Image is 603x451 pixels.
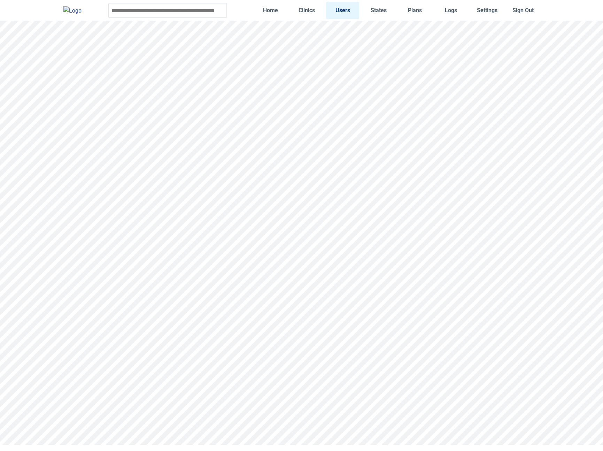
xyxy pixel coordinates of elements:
[507,2,540,19] button: Sign Out
[290,2,323,19] a: Clinics
[63,6,82,15] img: Logo
[470,2,504,19] a: Settings
[254,2,287,19] a: Home
[362,2,395,19] a: States
[326,2,360,19] a: Users
[398,2,432,19] a: Plans
[434,2,468,19] a: Logs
